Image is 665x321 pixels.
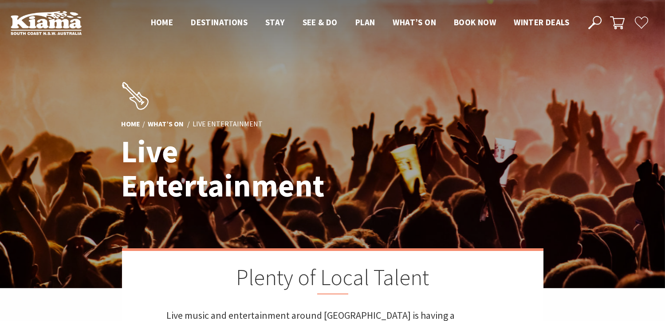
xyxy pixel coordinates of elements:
[11,11,82,35] img: Kiama Logo
[303,17,338,27] span: See & Do
[454,17,496,27] span: Book now
[121,135,372,203] h1: Live Entertainment
[191,17,248,27] span: Destinations
[265,17,285,27] span: Stay
[193,119,263,130] li: Live Entertainment
[151,17,173,27] span: Home
[166,264,499,294] h2: Plenty of Local Talent
[355,17,375,27] span: Plan
[142,16,578,30] nav: Main Menu
[148,120,184,129] a: What’s On
[393,17,436,27] span: What’s On
[121,120,140,129] a: Home
[514,17,569,27] span: Winter Deals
